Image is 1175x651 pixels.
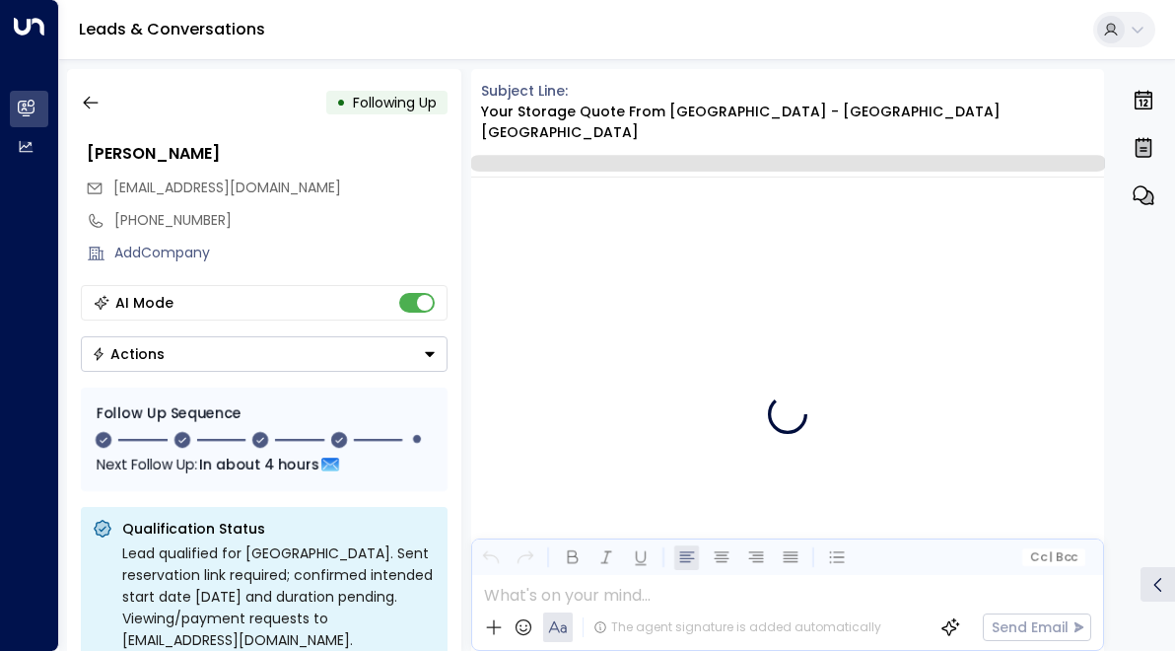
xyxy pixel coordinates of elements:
button: Actions [81,336,448,372]
span: Subject Line: [481,81,568,101]
div: Next Follow Up: [97,454,432,475]
span: | [1049,550,1053,564]
button: Redo [513,545,537,570]
button: Cc|Bcc [1022,548,1085,567]
div: Follow Up Sequence [97,403,432,424]
div: Lead qualified for [GEOGRAPHIC_DATA]. Sent reservation link required; confirmed intended start da... [122,542,436,651]
div: AddCompany [114,243,448,263]
span: bowshawna963@gmail.com [113,178,341,198]
p: Qualification Status [122,519,436,539]
div: Actions [92,345,165,363]
span: [EMAIL_ADDRESS][DOMAIN_NAME] [113,178,341,197]
span: Following Up [353,93,437,112]
div: AI Mode [115,293,173,313]
div: Button group with a nested menu [81,336,448,372]
span: Cc Bcc [1030,550,1077,564]
div: [PHONE_NUMBER] [114,210,448,231]
span: In about 4 hours [199,454,319,475]
div: • [336,85,346,120]
button: Undo [478,545,503,570]
div: The agent signature is added automatically [593,618,881,636]
a: Leads & Conversations [79,18,265,40]
div: [PERSON_NAME] [87,142,448,166]
div: Your storage quote from [GEOGRAPHIC_DATA] - [GEOGRAPHIC_DATA] [GEOGRAPHIC_DATA] [481,102,1105,143]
